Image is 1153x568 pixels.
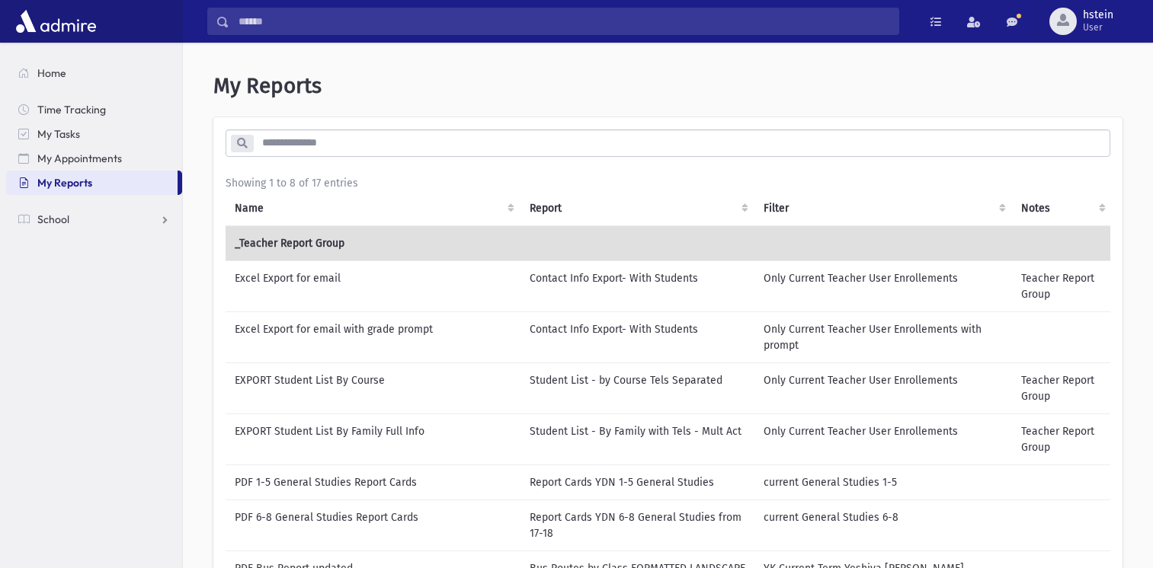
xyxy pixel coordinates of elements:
a: My Tasks [6,122,182,146]
td: PDF 6-8 General Studies Report Cards [226,499,520,550]
td: _Teacher Report Group [226,225,1112,260]
td: current General Studies 6-8 [754,499,1012,550]
span: School [37,212,69,226]
th: Name: activate to sort column ascending [226,191,520,226]
td: EXPORT Student List By Course [226,362,520,413]
span: My Reports [213,73,322,98]
th: Report: activate to sort column ascending [520,191,754,226]
a: Time Tracking [6,97,182,122]
th: Notes : activate to sort column ascending [1012,191,1112,226]
td: Only Current Teacher User Enrollements [754,260,1012,311]
img: AdmirePro [12,6,100,37]
div: Showing 1 to 8 of 17 entries [226,175,1110,191]
span: My Tasks [37,127,80,141]
td: PDF 1-5 General Studies Report Cards [226,464,520,499]
td: current General Studies 1-5 [754,464,1012,499]
span: User [1083,21,1113,34]
a: Home [6,61,182,85]
td: Report Cards YDN 1-5 General Studies [520,464,754,499]
td: Only Current Teacher User Enrollements [754,413,1012,464]
td: Teacher Report Group [1012,362,1112,413]
a: My Reports [6,171,178,195]
td: Student List - By Family with Tels - Mult Act [520,413,754,464]
td: Contact Info Export- With Students [520,260,754,311]
span: My Reports [37,176,92,190]
td: Excel Export for email with grade prompt [226,311,520,362]
td: Student List - by Course Tels Separated [520,362,754,413]
span: hstein [1083,9,1113,21]
a: School [6,207,182,231]
a: My Appointments [6,146,182,171]
td: Contact Info Export- With Students [520,311,754,362]
th: Filter : activate to sort column ascending [754,191,1012,226]
td: Excel Export for email [226,260,520,311]
span: My Appointments [37,152,122,165]
td: Teacher Report Group [1012,413,1112,464]
td: Only Current Teacher User Enrollements with prompt [754,311,1012,362]
td: Only Current Teacher User Enrollements [754,362,1012,413]
td: Teacher Report Group [1012,260,1112,311]
span: Home [37,66,66,80]
span: Time Tracking [37,103,106,116]
input: Search [229,8,898,35]
td: EXPORT Student List By Family Full Info [226,413,520,464]
td: Report Cards YDN 6-8 General Studies from 17-18 [520,499,754,550]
